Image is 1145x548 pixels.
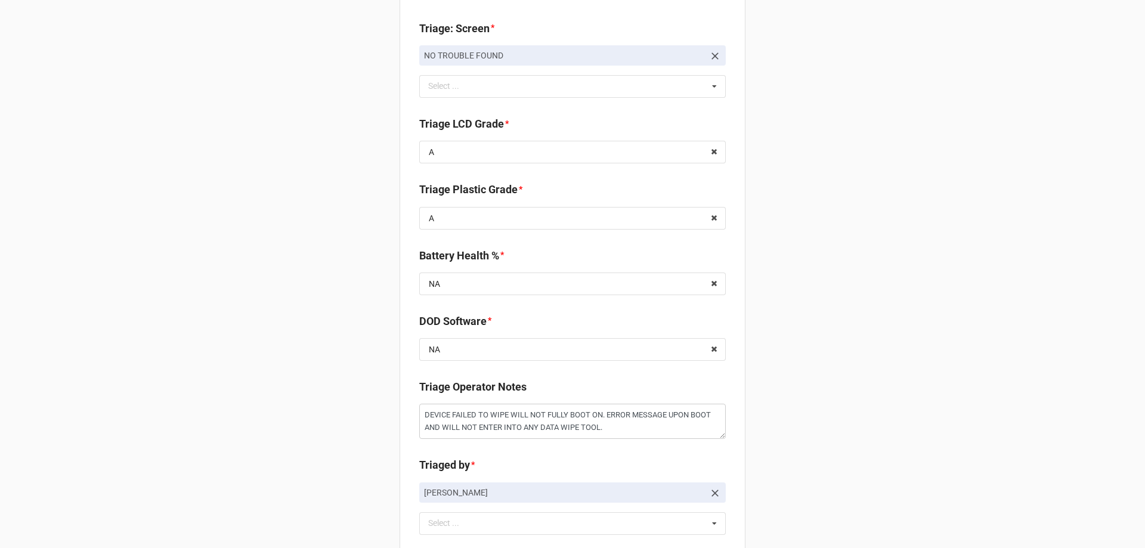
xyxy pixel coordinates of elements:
label: Triage: Screen [419,20,490,37]
p: [PERSON_NAME] [424,487,704,499]
textarea: DEVICE FAILED TO WIPE WILL NOT FULLY BOOT ON. ERROR MESSAGE UPON BOOT AND WILL NOT ENTER INTO ANY... [419,404,726,439]
label: Triage Plastic Grade [419,181,518,198]
label: Triaged by [419,457,470,473]
label: DOD Software [419,313,487,330]
div: A [429,214,434,222]
div: Select ... [425,79,476,93]
div: NA [429,280,440,288]
div: A [429,148,434,156]
p: NO TROUBLE FOUND [424,49,704,61]
label: Triage Operator Notes [419,379,527,395]
label: Battery Health % [419,247,499,264]
div: NA [429,345,440,354]
label: Triage LCD Grade [419,116,504,132]
div: Select ... [425,516,476,530]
